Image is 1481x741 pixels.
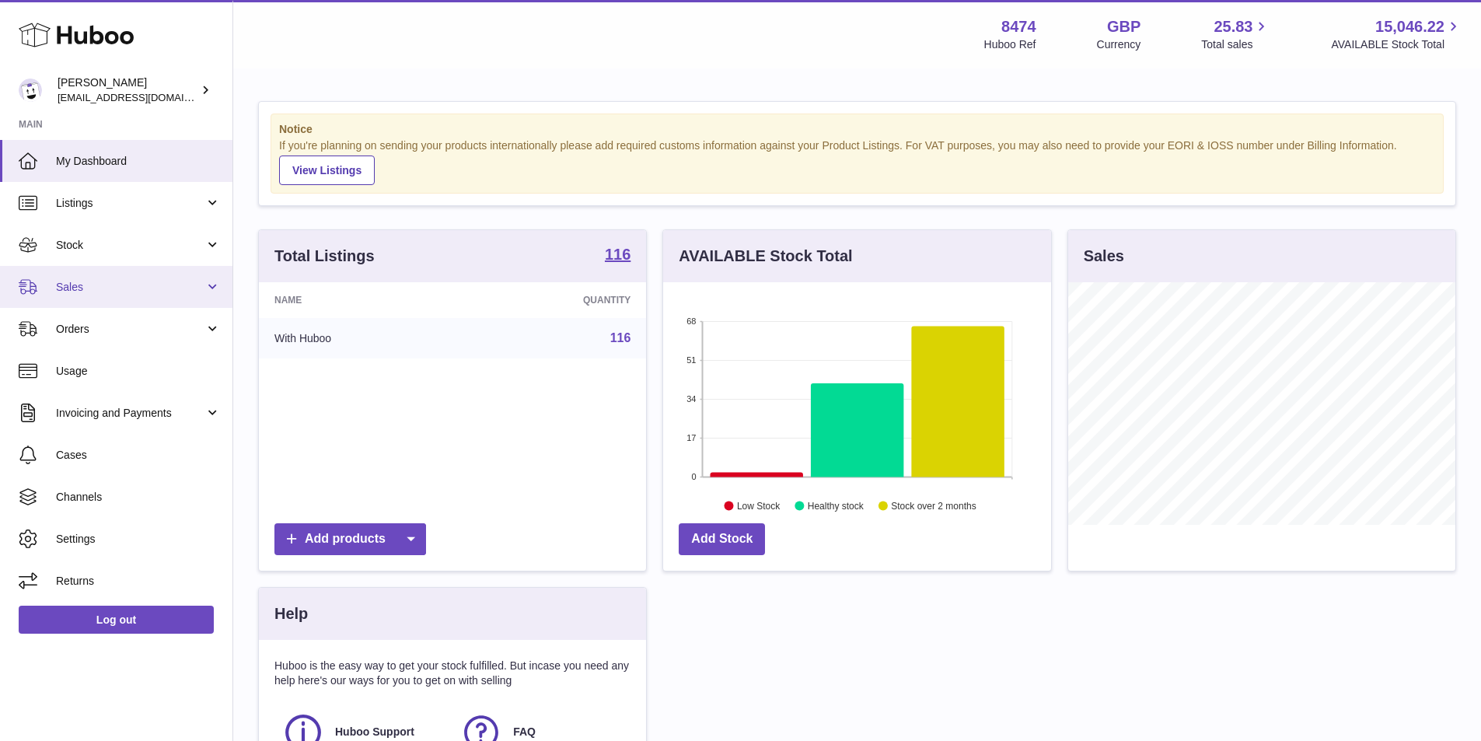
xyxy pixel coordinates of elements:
[274,603,308,624] h3: Help
[274,246,375,267] h3: Total Listings
[687,316,697,326] text: 68
[56,196,204,211] span: Listings
[56,448,221,463] span: Cases
[1331,16,1462,52] a: 15,046.22 AVAILABLE Stock Total
[692,472,697,481] text: 0
[679,246,852,267] h3: AVAILABLE Stock Total
[56,154,221,169] span: My Dashboard
[335,725,414,739] span: Huboo Support
[984,37,1036,52] div: Huboo Ref
[56,280,204,295] span: Sales
[687,433,697,442] text: 17
[259,282,463,318] th: Name
[274,659,630,688] p: Huboo is the easy way to get your stock fulfilled. But incase you need any help here's our ways f...
[56,238,204,253] span: Stock
[19,606,214,634] a: Log out
[1201,16,1270,52] a: 25.83 Total sales
[1084,246,1124,267] h3: Sales
[19,79,42,102] img: orders@neshealth.com
[1097,37,1141,52] div: Currency
[279,122,1435,137] strong: Notice
[808,500,864,511] text: Healthy stock
[56,322,204,337] span: Orders
[56,574,221,589] span: Returns
[1375,16,1444,37] span: 15,046.22
[279,138,1435,185] div: If you're planning on sending your products internationally please add required customs informati...
[56,406,204,421] span: Invoicing and Payments
[605,246,630,265] a: 116
[58,91,229,103] span: [EMAIL_ADDRESS][DOMAIN_NAME]
[1331,37,1462,52] span: AVAILABLE Stock Total
[274,523,426,555] a: Add products
[513,725,536,739] span: FAQ
[56,490,221,505] span: Channels
[610,331,631,344] a: 116
[892,500,976,511] text: Stock over 2 months
[1001,16,1036,37] strong: 8474
[1214,16,1252,37] span: 25.83
[463,282,646,318] th: Quantity
[259,318,463,358] td: With Huboo
[58,75,197,105] div: [PERSON_NAME]
[1201,37,1270,52] span: Total sales
[56,364,221,379] span: Usage
[279,156,375,185] a: View Listings
[605,246,630,262] strong: 116
[737,500,781,511] text: Low Stock
[687,394,697,404] text: 34
[1107,16,1140,37] strong: GBP
[56,532,221,547] span: Settings
[679,523,765,555] a: Add Stock
[687,355,697,365] text: 51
